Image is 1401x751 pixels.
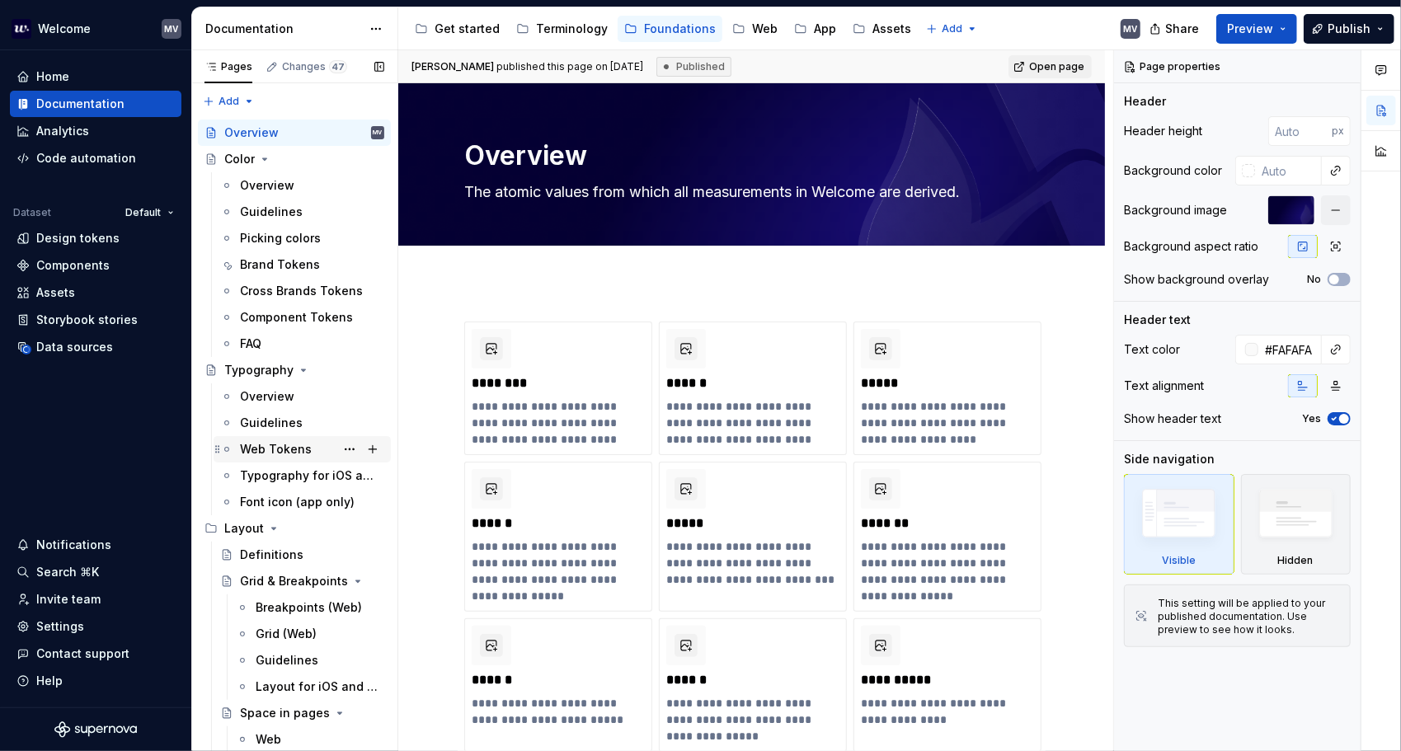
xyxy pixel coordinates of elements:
[36,257,110,274] div: Components
[36,618,84,635] div: Settings
[1302,412,1321,425] label: Yes
[1216,14,1297,44] button: Preview
[240,177,294,194] div: Overview
[1124,312,1191,328] div: Header text
[12,19,31,39] img: 605a6a57-6d48-4b1b-b82b-b0bc8b12f237.png
[214,225,391,251] a: Picking colors
[54,721,137,738] svg: Supernova Logo
[214,199,391,225] a: Guidelines
[752,21,778,37] div: Web
[1227,21,1273,37] span: Preview
[644,21,716,37] div: Foundations
[36,230,120,246] div: Design tokens
[229,621,391,647] a: Grid (Web)
[408,12,918,45] div: Page tree
[256,731,281,748] div: Web
[1124,123,1202,139] div: Header height
[1307,273,1321,286] label: No
[198,515,391,542] div: Layout
[1162,554,1196,567] div: Visible
[36,537,111,553] div: Notifications
[229,674,391,700] a: Layout for iOS and Android
[256,678,381,695] div: Layout for iOS and Android
[411,60,643,73] span: published this page on [DATE]
[240,705,330,721] div: Space in pages
[10,118,181,144] a: Analytics
[10,252,181,279] a: Components
[1124,411,1221,427] div: Show header text
[36,123,89,139] div: Analytics
[214,304,391,331] a: Component Tokens
[921,17,983,40] button: Add
[787,16,843,42] a: App
[214,383,391,410] a: Overview
[240,256,320,273] div: Brand Tokens
[240,415,303,431] div: Guidelines
[256,626,317,642] div: Grid (Web)
[214,436,391,462] a: Web Tokens
[198,90,260,113] button: Add
[1124,22,1138,35] div: MV
[1268,116,1332,146] input: Auto
[256,652,318,669] div: Guidelines
[229,594,391,621] a: Breakpoints (Web)
[198,146,391,172] a: Color
[872,21,911,37] div: Assets
[618,16,722,42] a: Foundations
[1328,21,1370,37] span: Publish
[1258,335,1322,364] input: Auto
[36,339,113,355] div: Data sources
[10,63,181,90] a: Home
[10,532,181,558] button: Notifications
[1304,14,1394,44] button: Publish
[36,150,136,167] div: Code automation
[726,16,784,42] a: Web
[36,312,138,328] div: Storybook stories
[240,204,303,220] div: Guidelines
[214,700,391,726] a: Space in pages
[224,520,264,537] div: Layout
[214,172,391,199] a: Overview
[118,201,181,224] button: Default
[205,21,361,37] div: Documentation
[10,334,181,360] a: Data sources
[461,179,1036,205] textarea: The atomic values from which all measurements in Welcome are derived.
[198,120,391,146] a: OverviewMV
[165,22,179,35] div: MV
[461,136,1036,176] textarea: Overview
[214,278,391,304] a: Cross Brands Tokens
[1008,55,1092,78] a: Open page
[10,586,181,613] a: Invite team
[10,91,181,117] a: Documentation
[240,547,303,563] div: Definitions
[435,21,500,37] div: Get started
[240,388,294,405] div: Overview
[214,489,391,515] a: Font icon (app only)
[36,564,99,580] div: Search ⌘K
[36,68,69,85] div: Home
[1124,238,1258,255] div: Background aspect ratio
[510,16,614,42] a: Terminology
[10,613,181,640] a: Settings
[411,60,494,73] span: [PERSON_NAME]
[240,441,312,458] div: Web Tokens
[240,336,261,352] div: FAQ
[214,568,391,594] a: Grid & Breakpoints
[1241,474,1352,575] div: Hidden
[240,230,321,246] div: Picking colors
[536,21,608,37] div: Terminology
[1124,341,1180,358] div: Text color
[942,22,962,35] span: Add
[36,673,63,689] div: Help
[1124,378,1204,394] div: Text alignment
[125,206,161,219] span: Default
[36,591,101,608] div: Invite team
[36,284,75,301] div: Assets
[240,573,348,589] div: Grid & Breakpoints
[329,60,347,73] span: 47
[198,357,391,383] a: Typography
[10,145,181,171] a: Code automation
[36,96,125,112] div: Documentation
[1165,21,1199,37] span: Share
